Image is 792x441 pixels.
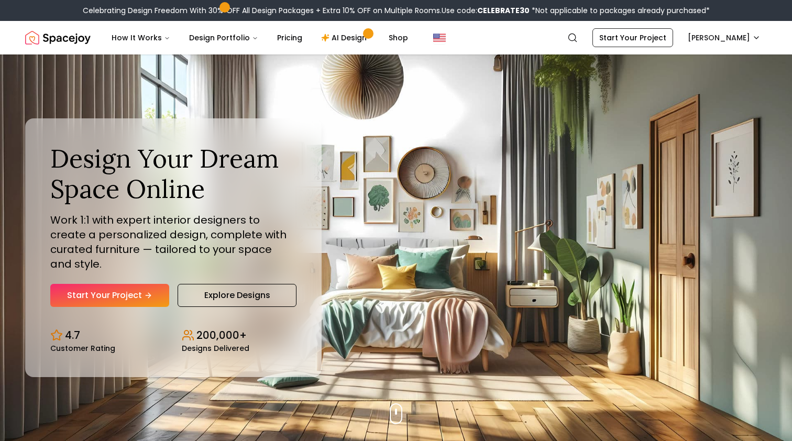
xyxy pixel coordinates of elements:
nav: Global [25,21,767,54]
div: Design stats [50,319,296,352]
h1: Design Your Dream Space Online [50,144,296,204]
button: How It Works [103,27,179,48]
p: Work 1:1 with expert interior designers to create a personalized design, complete with curated fu... [50,213,296,271]
small: Customer Rating [50,345,115,352]
a: Explore Designs [178,284,296,307]
button: Design Portfolio [181,27,267,48]
span: Use code: [442,5,530,16]
img: Spacejoy Logo [25,27,91,48]
div: Celebrating Design Freedom With 30% OFF All Design Packages + Extra 10% OFF on Multiple Rooms. [83,5,710,16]
a: AI Design [313,27,378,48]
a: Start Your Project [50,284,169,307]
span: *Not applicable to packages already purchased* [530,5,710,16]
small: Designs Delivered [182,345,249,352]
img: United States [433,31,446,44]
a: Start Your Project [592,28,673,47]
a: Pricing [269,27,311,48]
a: Spacejoy [25,27,91,48]
button: [PERSON_NAME] [681,28,767,47]
b: CELEBRATE30 [477,5,530,16]
nav: Main [103,27,416,48]
p: 200,000+ [196,328,247,343]
a: Shop [380,27,416,48]
p: 4.7 [65,328,80,343]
